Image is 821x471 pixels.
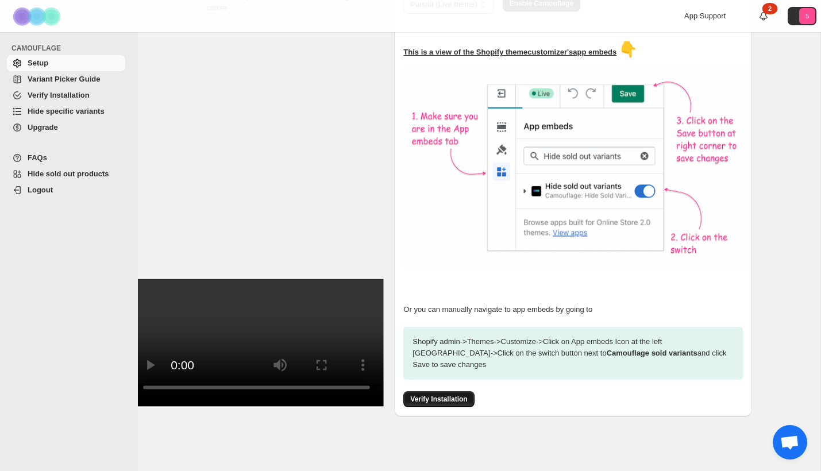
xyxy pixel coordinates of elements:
[7,166,125,182] a: Hide sold out products
[7,87,125,103] a: Verify Installation
[410,395,467,404] span: Verify Installation
[7,182,125,198] a: Logout
[607,349,697,357] strong: Camouflage sold variants
[9,1,67,32] img: Camouflage
[28,169,109,178] span: Hide sold out products
[403,67,748,268] img: camouflage-enable
[758,10,769,22] a: 2
[28,186,53,194] span: Logout
[11,44,130,53] span: CAMOUFLAGE
[805,13,809,20] text: 5
[773,425,807,460] div: Open chat
[129,279,384,406] video: Enable Camouflage in theme app embeds
[799,8,815,24] span: Avatar with initials 5
[403,304,743,315] p: Or you can manually navigate to app embeds by going to
[403,48,616,56] u: This is a view of the Shopify theme customizer's app embeds
[762,3,777,14] div: 2
[28,123,58,132] span: Upgrade
[7,55,125,71] a: Setup
[788,7,816,25] button: Avatar with initials 5
[28,75,100,83] span: Variant Picker Guide
[403,395,474,403] a: Verify Installation
[403,327,743,380] p: Shopify admin -> Themes -> Customize -> Click on App embeds Icon at the left [GEOGRAPHIC_DATA] ->...
[7,150,125,166] a: FAQs
[28,153,47,162] span: FAQs
[7,71,125,87] a: Variant Picker Guide
[7,103,125,119] a: Hide specific variants
[28,91,90,99] span: Verify Installation
[28,59,48,67] span: Setup
[684,11,726,20] span: App Support
[28,107,105,115] span: Hide specific variants
[7,119,125,136] a: Upgrade
[619,41,637,58] span: 👇
[403,391,474,407] button: Verify Installation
